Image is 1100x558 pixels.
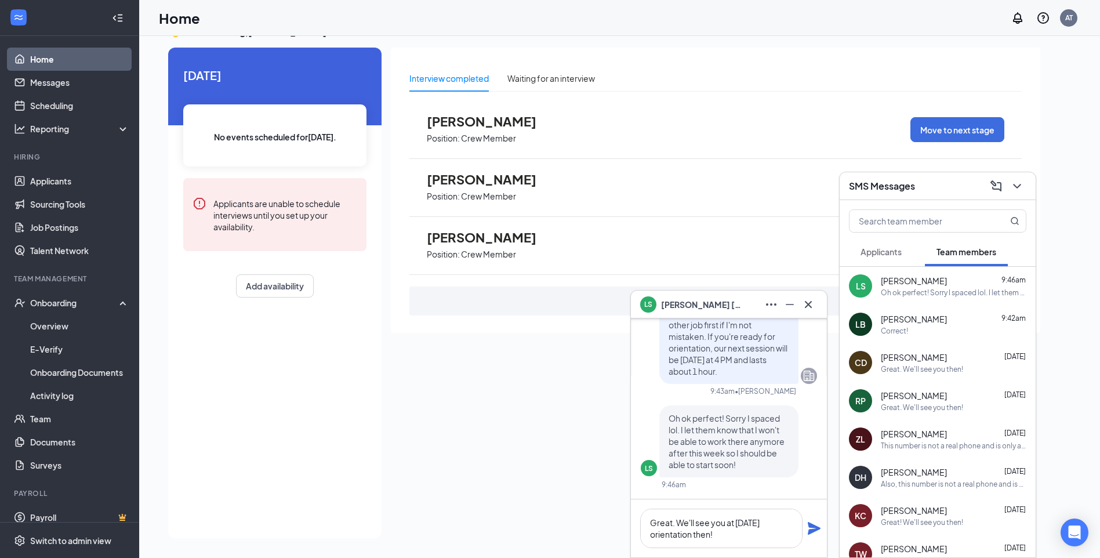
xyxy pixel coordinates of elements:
span: [DATE] [1004,429,1026,437]
p: Position: [427,249,460,260]
a: Scheduling [30,94,129,117]
div: LB [855,318,866,330]
p: Crew Member [461,191,516,202]
div: Reporting [30,123,130,135]
span: [DATE] [183,66,366,84]
span: 9:42am [1001,314,1026,323]
span: • [PERSON_NAME] [735,386,796,396]
svg: MagnifyingGlass [1010,216,1019,226]
span: Applicants [861,247,902,257]
span: 9:46am [1001,276,1026,284]
div: RP [855,395,866,407]
div: Team Management [14,274,127,284]
button: Move to next stage [910,117,1004,142]
div: Applicants are unable to schedule interviews until you set up your availability. [213,197,357,233]
a: PayrollCrown [30,506,129,529]
div: KC [855,510,866,521]
svg: Notifications [1011,11,1025,25]
div: Interview completed [409,72,489,85]
div: Also, this number is not a real phone and is only a part of our hiring platform. It should not be... [881,479,1026,489]
a: Surveys [30,454,129,477]
a: Documents [30,430,129,454]
svg: Plane [807,521,821,535]
button: ChevronDown [1008,177,1026,195]
div: 9:43am [710,386,735,396]
svg: WorkstreamLogo [13,12,24,23]
div: Payroll [14,488,127,498]
span: [PERSON_NAME] [881,313,947,325]
span: [PERSON_NAME] [881,428,947,440]
svg: UserCheck [14,297,26,309]
button: Add availability [236,274,314,298]
div: This number is not a real phone and is only a part of our hiring platform. It should not be used ... [881,441,1026,451]
button: ComposeMessage [987,177,1005,195]
svg: ComposeMessage [989,179,1003,193]
div: Great! We'll see you then! [881,517,963,527]
svg: Company [802,369,816,383]
input: Search team member [849,210,987,232]
span: [PERSON_NAME] [881,352,947,363]
svg: QuestionInfo [1036,11,1050,25]
a: Messages [30,71,129,94]
span: [PERSON_NAME] [427,114,554,129]
p: Crew Member [461,249,516,260]
a: Applicants [30,169,129,193]
span: Oh ok perfect! Sorry I spaced lol. I let them know that I won't be able to work there anymore aft... [669,413,785,470]
a: Team [30,407,129,430]
span: [PERSON_NAME] [881,543,947,555]
div: Open Intercom Messenger [1061,519,1088,546]
div: DH [855,472,866,483]
p: Position: [427,133,460,144]
span: [PERSON_NAME] [427,230,554,245]
a: Home [30,48,129,71]
div: LS [645,463,653,473]
button: Ellipses [762,295,780,314]
div: Great. We'll see you then! [881,403,963,412]
p: Crew Member [461,133,516,144]
span: [PERSON_NAME] [881,390,947,401]
span: Hello, I was just waiting for you to put in your 2 weeks to your other job first if I'm not mista... [669,296,787,376]
span: [PERSON_NAME] [881,466,947,478]
button: Minimize [780,295,799,314]
div: Onboarding [30,297,119,309]
div: LS [856,280,866,292]
span: Team members [936,247,996,257]
svg: ChevronDown [1010,179,1024,193]
div: 9:46am [662,480,686,490]
span: [DATE] [1004,467,1026,476]
svg: Collapse [112,12,124,24]
span: No events scheduled for [DATE] . [214,131,336,143]
span: [PERSON_NAME] [PERSON_NAME] [661,298,742,311]
a: Job Postings [30,216,129,239]
a: Activity log [30,384,129,407]
a: E-Verify [30,338,129,361]
a: Overview [30,314,129,338]
span: [DATE] [1004,352,1026,361]
a: Talent Network [30,239,129,262]
svg: Minimize [783,298,797,311]
svg: Cross [801,298,815,311]
div: Waiting for an interview [507,72,595,85]
span: [DATE] [1004,390,1026,399]
div: Correct! [881,326,908,336]
svg: Analysis [14,123,26,135]
div: Switch to admin view [30,535,111,546]
span: [PERSON_NAME] [881,275,947,287]
div: Great. We'll see you then! [881,364,963,374]
p: Position: [427,191,460,202]
a: Sourcing Tools [30,193,129,216]
div: ZL [856,433,865,445]
svg: Error [193,197,206,211]
div: Hiring [14,152,127,162]
button: Cross [799,295,818,314]
textarea: Great. We'll see you at [DATE] orientation then! [640,509,803,548]
span: [DATE] [1004,505,1026,514]
a: Onboarding Documents [30,361,129,384]
span: [PERSON_NAME] [881,505,947,516]
h1: Home [159,8,200,28]
svg: Settings [14,535,26,546]
span: [DATE] [1004,543,1026,552]
svg: Ellipses [764,298,778,311]
div: AT [1065,13,1073,23]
